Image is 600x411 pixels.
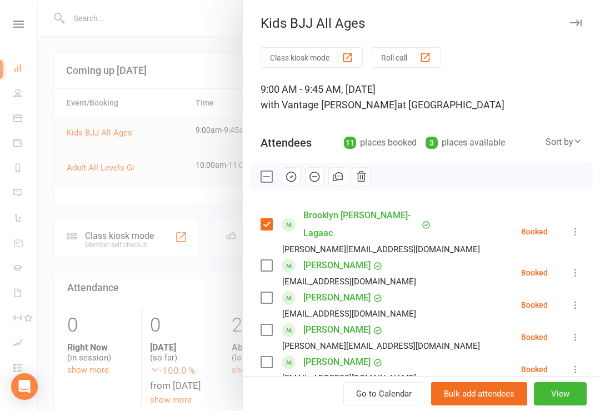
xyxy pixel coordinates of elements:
[303,353,371,371] a: [PERSON_NAME]
[546,135,582,149] div: Sort by
[243,16,600,31] div: Kids BJJ All Ages
[521,333,548,341] div: Booked
[261,99,397,111] span: with Vantage [PERSON_NAME]
[261,47,363,68] button: Class kiosk mode
[534,382,587,405] button: View
[343,382,424,405] a: Go to Calendar
[426,135,505,151] div: places available
[282,307,416,321] div: [EMAIL_ADDRESS][DOMAIN_NAME]
[426,137,438,149] div: 3
[303,207,419,242] a: Brooklyn [PERSON_NAME]-Lagaac
[521,301,548,309] div: Booked
[261,82,582,113] div: 9:00 AM - 9:45 AM, [DATE]
[521,365,548,373] div: Booked
[303,289,371,307] a: [PERSON_NAME]
[303,257,371,274] a: [PERSON_NAME]
[261,135,312,151] div: Attendees
[521,228,548,235] div: Booked
[282,339,480,353] div: [PERSON_NAME][EMAIL_ADDRESS][DOMAIN_NAME]
[521,269,548,277] div: Booked
[344,135,417,151] div: places booked
[282,242,480,257] div: [PERSON_NAME][EMAIL_ADDRESS][DOMAIN_NAME]
[282,274,416,289] div: [EMAIL_ADDRESS][DOMAIN_NAME]
[11,373,38,400] div: Open Intercom Messenger
[303,321,371,339] a: [PERSON_NAME]
[282,371,416,385] div: [EMAIL_ADDRESS][DOMAIN_NAME]
[372,47,441,68] button: Roll call
[344,137,356,149] div: 11
[397,99,504,111] span: at [GEOGRAPHIC_DATA]
[431,382,527,405] button: Bulk add attendees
